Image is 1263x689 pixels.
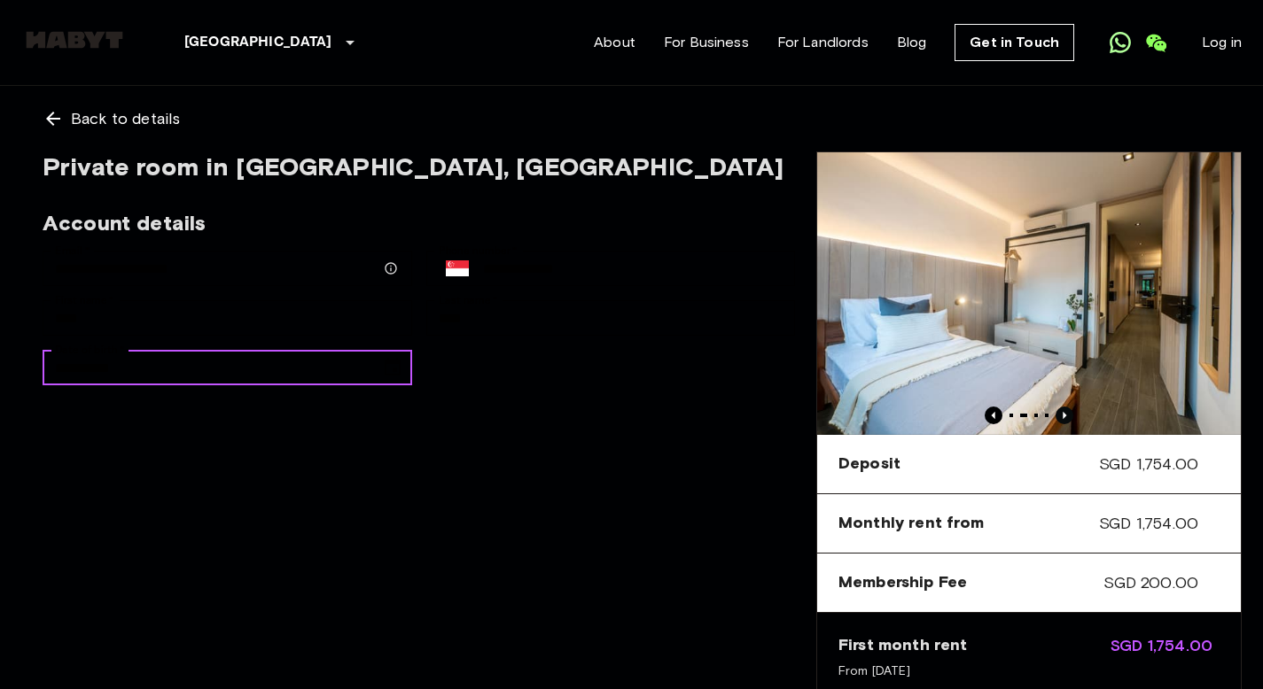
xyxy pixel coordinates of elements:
button: Previous image [1056,406,1073,424]
span: Monthly rent from [838,512,985,535]
div: Membership FeeSGD 200.00 [824,561,1234,605]
a: Get in Touch [955,24,1074,61]
a: Blog [897,32,927,53]
span: First month rent [838,634,967,655]
a: About [594,32,635,53]
div: Monthly rent fromSGD 1,754.00 [824,501,1234,546]
label: Last name [439,292,498,308]
button: Previous image [985,406,1002,424]
span: Account details [43,210,206,236]
span: SGD 200.00 [1103,571,1198,594]
div: Email [43,251,412,286]
span: Private room in [GEOGRAPHIC_DATA], [GEOGRAPHIC_DATA] [43,151,795,182]
img: Singapore [446,260,469,276]
span: SGD 1,754.00 [1099,512,1198,535]
a: For Landlords [777,32,869,53]
label: First name [55,292,114,308]
a: Open WeChat [1138,25,1173,60]
span: Deposit [838,453,900,476]
a: Open WhatsApp [1103,25,1138,60]
div: DepositSGD 1,754.00 [824,442,1234,486]
span: From [DATE] [838,662,967,680]
p: [GEOGRAPHIC_DATA] [184,32,332,53]
span: SGD 1,754.00 [1111,634,1220,680]
a: Log in [1202,32,1242,53]
button: Select country [439,250,476,287]
span: Back to details [71,107,180,130]
a: For Business [664,32,749,53]
span: SGD 1,754.00 [1099,453,1198,476]
button: Choose date, selected date is Jul 13, 1977 [375,350,410,385]
span: Membership Fee [838,571,967,594]
label: Date of birth [55,342,124,358]
img: Habyt [21,31,128,49]
div: Last name [426,300,796,336]
svg: Make sure your email is correct — we'll send your booking details there. [384,261,398,275]
a: Back to details [21,86,1242,151]
div: First name [43,300,412,336]
label: Phone number [439,243,518,259]
label: Email [55,243,90,259]
img: Marketing picture of unit SG-01-027-006-02 [817,152,1241,435]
